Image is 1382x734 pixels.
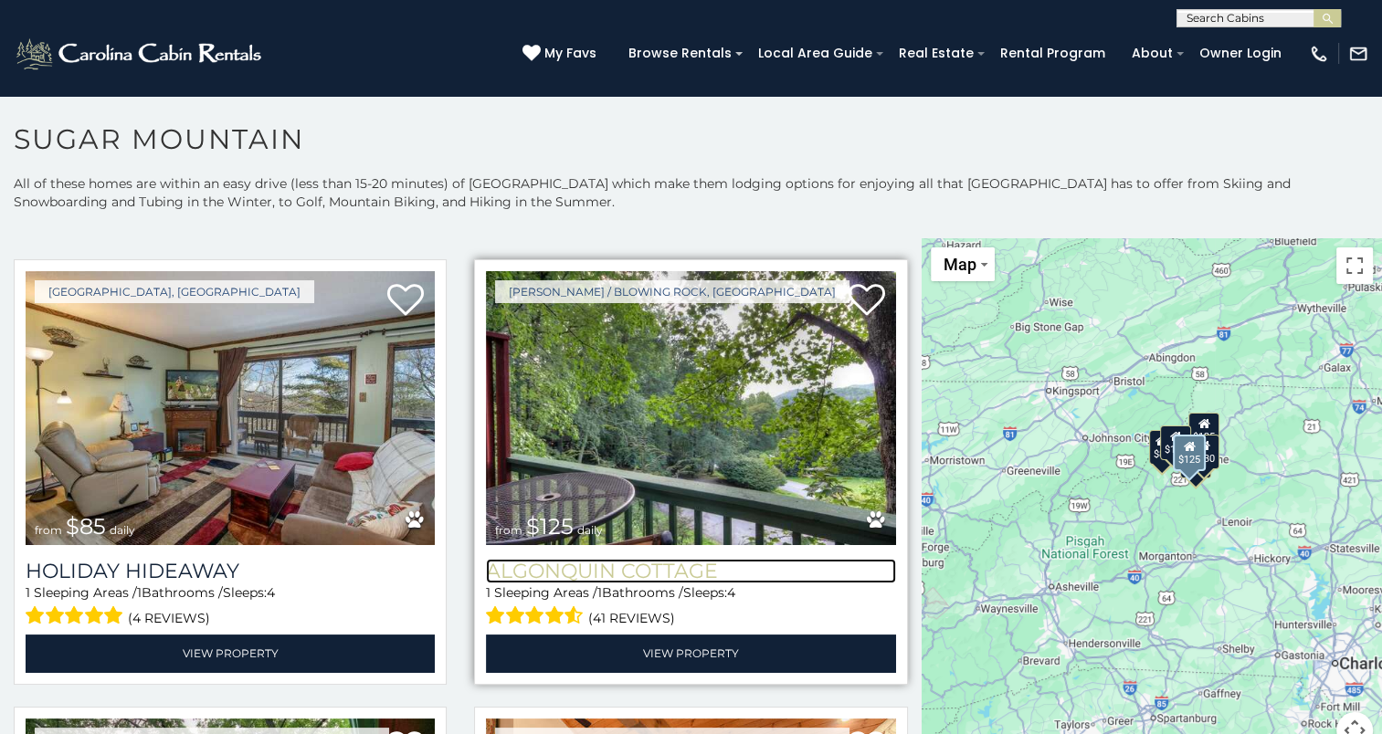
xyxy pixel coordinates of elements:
img: Holiday Hideaway [26,271,435,545]
div: $125 [1173,435,1206,471]
img: White-1-2.png [14,36,267,72]
a: [GEOGRAPHIC_DATA], [GEOGRAPHIC_DATA] [35,280,314,303]
a: View Property [486,634,895,672]
span: from [35,523,62,537]
a: My Favs [522,44,601,64]
a: About [1123,39,1182,68]
a: Real Estate [890,39,983,68]
button: Change map style [931,247,995,281]
span: My Favs [544,44,596,63]
a: View Property [26,634,435,672]
a: Browse Rentals [619,39,741,68]
button: Toggle fullscreen view [1336,247,1373,284]
span: 1 [26,584,30,601]
a: Rental Program [991,39,1114,68]
div: $115 [1160,425,1191,460]
span: 1 [597,584,602,601]
a: Holiday Hideaway [26,559,435,583]
a: Add to favorites [387,282,424,320]
span: Map [944,255,976,274]
img: phone-regular-white.png [1309,44,1329,64]
span: daily [577,523,603,537]
span: 4 [727,584,735,601]
span: 1 [137,584,142,601]
a: Algonquin Cottage from $125 daily [486,271,895,545]
div: $125 [1188,412,1219,446]
a: Algonquin Cottage [486,559,895,583]
div: Sleeping Areas / Bathrooms / Sleeps: [486,583,895,630]
span: 1 [486,584,491,601]
span: 4 [267,584,275,601]
div: $125 [1180,444,1211,478]
div: Sleeping Areas / Bathrooms / Sleeps: [26,583,435,630]
img: Algonquin Cottage [486,271,895,545]
div: $85 [1149,430,1175,465]
a: Local Area Guide [749,39,881,68]
div: $130 [1188,434,1219,468]
a: Holiday Hideaway from $85 daily [26,271,435,545]
span: $125 [526,513,574,540]
span: from [495,523,522,537]
a: [PERSON_NAME] / Blowing Rock, [GEOGRAPHIC_DATA] [495,280,849,303]
span: (4 reviews) [128,606,210,630]
a: Owner Login [1190,39,1291,68]
img: mail-regular-white.png [1348,44,1368,64]
span: $85 [66,513,106,540]
span: (41 reviews) [588,606,675,630]
span: daily [110,523,135,537]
